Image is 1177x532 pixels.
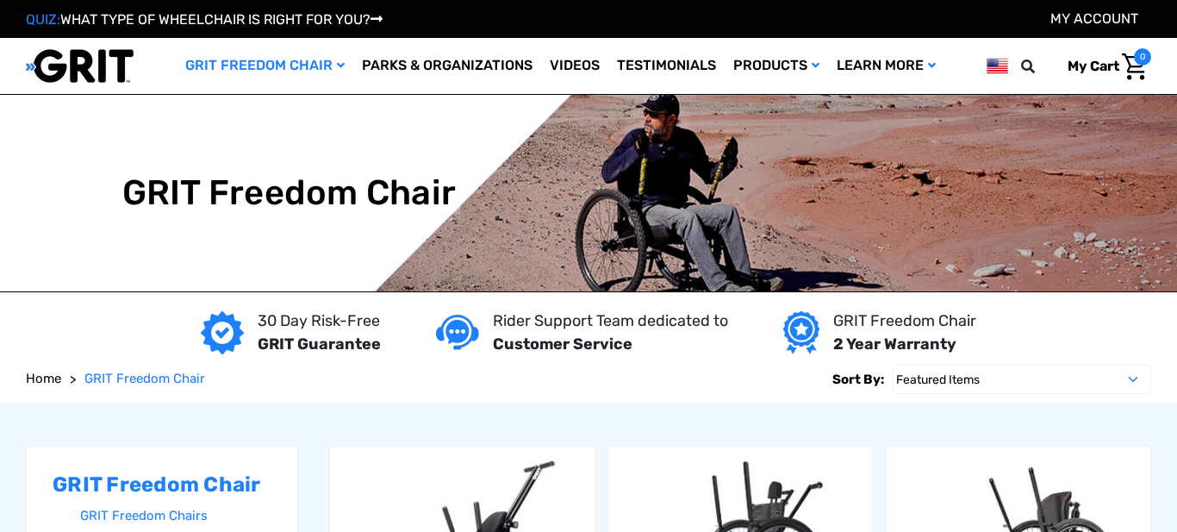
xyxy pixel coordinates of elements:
[833,310,976,333] p: GRIT Freedom Chair
[541,38,608,94] a: Videos
[987,55,1008,77] img: us.png
[26,371,61,386] span: Home
[1050,10,1138,27] a: Account
[1068,58,1119,74] span: My Cart
[493,310,728,333] p: Rider Support Team dedicated to
[84,371,205,386] span: GRIT Freedom Chair
[201,311,244,354] img: GRIT Guarantee
[725,38,828,94] a: Products
[26,48,134,84] img: GRIT All-Terrain Wheelchair and Mobility Equipment
[53,473,271,498] h2: GRIT Freedom Chair
[493,335,632,354] strong: Customer Service
[1122,53,1147,80] img: Cart
[258,335,381,354] strong: GRIT Guarantee
[828,38,944,94] a: Learn More
[26,11,383,28] a: QUIZ:WHAT TYPE OF WHEELCHAIR IS RIGHT FOR YOU?
[177,38,353,94] a: GRIT Freedom Chair
[436,315,479,350] img: Customer service
[783,311,819,354] img: Year warranty
[608,38,725,94] a: Testimonials
[258,310,381,333] p: 30 Day Risk-Free
[122,172,457,214] h1: GRIT Freedom Chair
[1134,48,1151,66] span: 0
[1055,48,1151,84] a: Cart with 0 items
[26,369,61,389] a: Home
[1029,48,1055,84] input: Search
[26,11,60,28] span: QUIZ:
[80,504,271,529] a: GRIT Freedom Chairs
[353,38,541,94] a: Parks & Organizations
[832,365,884,394] label: Sort By:
[84,369,205,389] a: GRIT Freedom Chair
[833,335,956,354] strong: 2 Year Warranty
